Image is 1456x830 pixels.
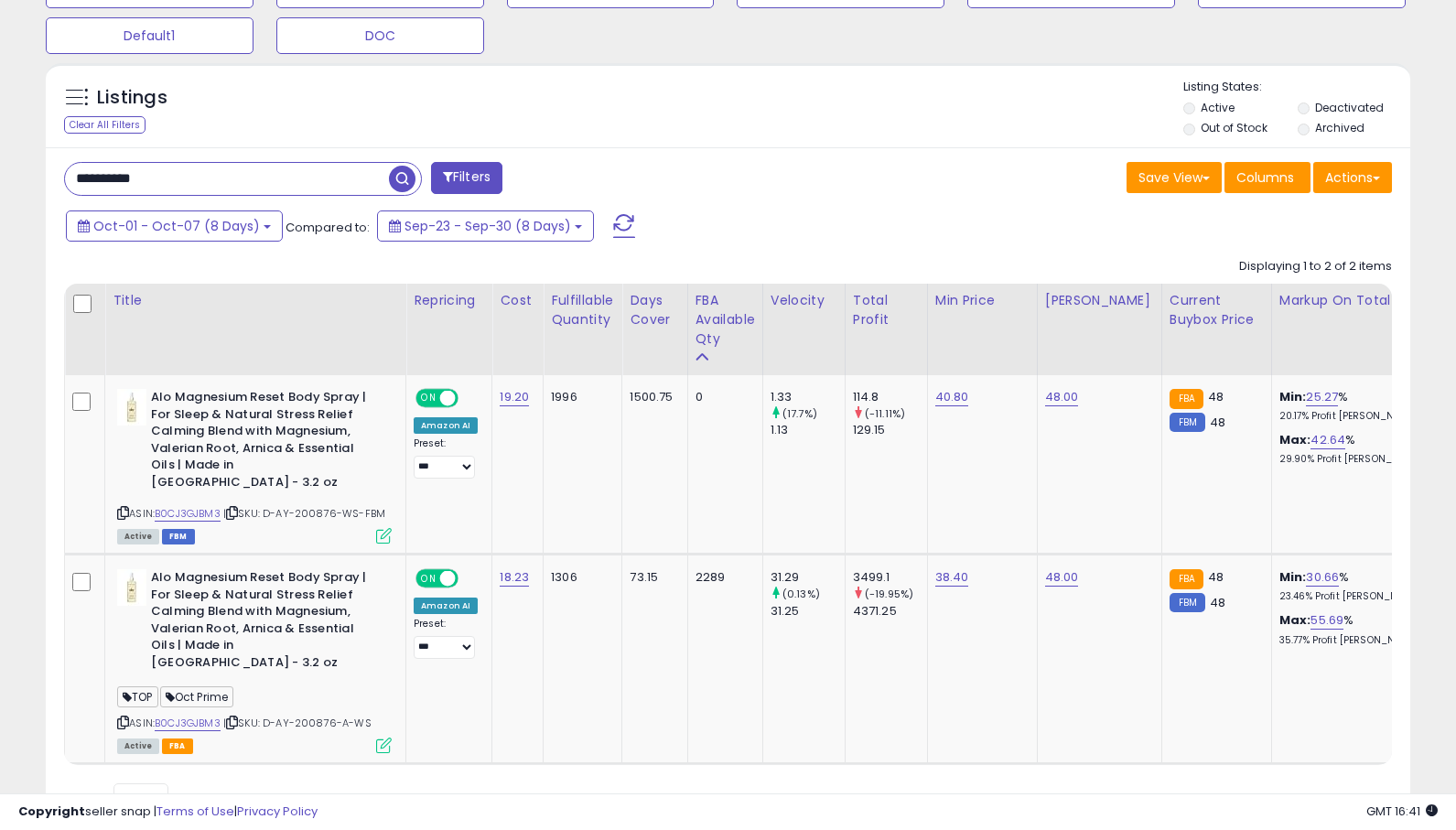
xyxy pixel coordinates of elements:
[1201,120,1267,135] label: Out of Stock
[935,568,969,587] a: 38.40
[853,291,920,329] div: Total Profit
[417,571,440,587] span: ON
[377,210,594,242] button: Sep-23 - Sep-30 (8 Days)
[117,569,146,606] img: 21mHDfPDWHL._SL40_.jpg
[1310,431,1345,449] a: 42.64
[78,790,210,807] span: Show: entries
[1279,590,1431,603] p: 23.46% Profit [PERSON_NAME]
[1313,162,1392,193] button: Actions
[414,417,478,434] div: Amazon AI
[1170,291,1264,329] div: Current Buybox Price
[223,716,372,730] span: | SKU: D-AY-200876-A-WS
[1170,569,1203,589] small: FBA
[414,291,484,310] div: Repricing
[1045,568,1079,587] a: 48.00
[1279,568,1307,586] b: Min:
[1279,612,1431,646] div: %
[1279,569,1431,603] div: %
[117,569,392,751] div: ASIN:
[551,569,608,586] div: 1306
[500,291,535,310] div: Cost
[417,391,440,406] span: ON
[1045,388,1079,406] a: 48.00
[414,598,478,614] div: Amazon AI
[1279,634,1431,647] p: 35.77% Profit [PERSON_NAME]
[782,587,820,601] small: (0.13%)
[771,389,845,405] div: 1.33
[1279,432,1431,466] div: %
[1315,120,1364,135] label: Archived
[1279,388,1307,405] b: Min:
[1183,79,1410,96] p: Listing States:
[1170,389,1203,409] small: FBA
[456,571,485,587] span: OFF
[853,603,927,620] div: 4371.25
[1170,593,1205,612] small: FBM
[113,291,398,310] div: Title
[696,291,755,349] div: FBA Available Qty
[162,529,195,544] span: FBM
[431,162,502,194] button: Filters
[160,686,234,707] span: Oct Prime
[1210,594,1225,611] span: 48
[1279,410,1431,423] p: 20.17% Profit [PERSON_NAME]
[865,587,913,601] small: (-19.95%)
[286,219,370,236] span: Compared to:
[1236,168,1294,187] span: Columns
[1279,291,1438,310] div: Markup on Total Cost
[64,116,146,134] div: Clear All Filters
[853,569,927,586] div: 3499.1
[865,406,905,421] small: (-11.11%)
[771,603,845,620] div: 31.25
[162,738,193,754] span: FBA
[771,422,845,438] div: 1.13
[404,217,571,235] span: Sep-23 - Sep-30 (8 Days)
[630,389,673,405] div: 1500.75
[276,17,484,54] button: DOC
[1210,414,1225,431] span: 48
[151,389,373,495] b: Alo Magnesium Reset Body Spray | For Sleep & Natural Stress Relief Calming Blend with Magnesium, ...
[18,803,318,821] div: seller snap | |
[1208,388,1224,405] span: 48
[155,506,221,522] a: B0CJ3GJBM3
[1271,284,1445,375] th: The percentage added to the cost of goods (COGS) that forms the calculator for Min & Max prices.
[117,389,146,426] img: 21mHDfPDWHL._SL40_.jpg
[237,803,318,820] a: Privacy Policy
[18,803,85,820] strong: Copyright
[551,389,608,405] div: 1996
[1045,291,1154,310] div: [PERSON_NAME]
[630,291,679,329] div: Days Cover
[696,569,749,586] div: 2289
[1279,389,1431,423] div: %
[1315,100,1384,115] label: Deactivated
[935,291,1030,310] div: Min Price
[156,803,234,820] a: Terms of Use
[853,389,927,405] div: 114.8
[414,618,478,659] div: Preset:
[117,738,159,754] span: All listings currently available for purchase on Amazon
[151,569,373,675] b: Alo Magnesium Reset Body Spray | For Sleep & Natural Stress Relief Calming Blend with Magnesium, ...
[1208,568,1224,586] span: 48
[1170,413,1205,432] small: FBM
[1310,611,1343,630] a: 55.69
[97,85,167,111] h5: Listings
[1366,803,1438,820] span: 2025-10-7 16:41 GMT
[117,389,392,542] div: ASIN:
[935,388,969,406] a: 40.80
[1224,162,1310,193] button: Columns
[630,569,673,586] div: 73.15
[223,506,385,521] span: | SKU: D-AY-200876-WS-FBM
[117,529,159,544] span: All listings currently available for purchase on Amazon
[771,291,837,310] div: Velocity
[551,291,614,329] div: Fulfillable Quantity
[117,686,158,707] span: TOP
[500,568,529,587] a: 18.23
[1306,388,1338,406] a: 25.27
[1201,100,1235,115] label: Active
[1279,431,1311,448] b: Max:
[414,437,478,479] div: Preset:
[93,217,260,235] span: Oct-01 - Oct-07 (8 Days)
[853,422,927,438] div: 129.15
[1127,162,1222,193] button: Save View
[456,391,485,406] span: OFF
